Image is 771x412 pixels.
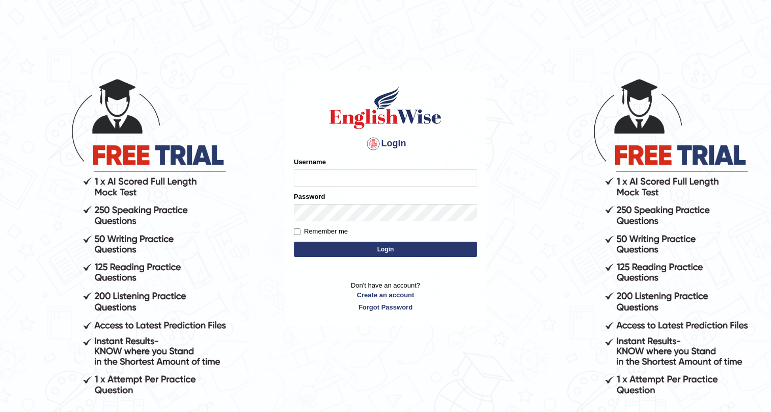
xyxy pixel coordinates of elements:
[294,136,477,152] h4: Login
[294,192,325,201] label: Password
[294,302,477,312] a: Forgot Password
[327,85,444,131] img: Logo of English Wise sign in for intelligent practice with AI
[294,290,477,300] a: Create an account
[294,280,477,312] p: Don't have an account?
[294,242,477,257] button: Login
[294,228,300,235] input: Remember me
[294,226,348,237] label: Remember me
[294,157,326,167] label: Username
